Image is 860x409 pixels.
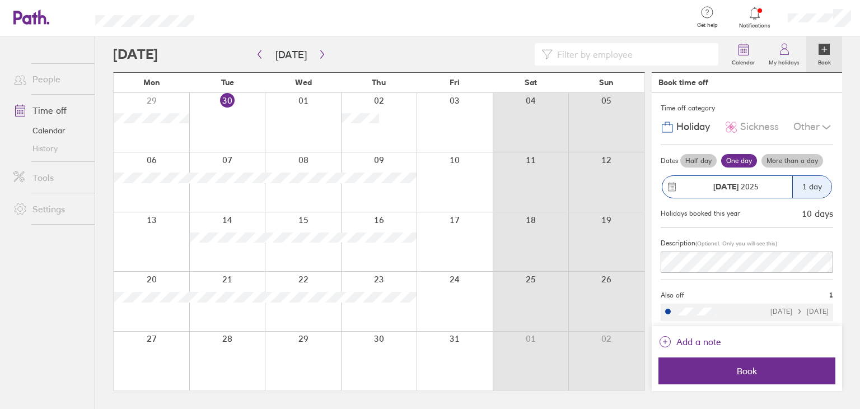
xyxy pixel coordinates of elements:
[4,198,95,220] a: Settings
[721,154,757,168] label: One day
[737,6,773,29] a: Notifications
[695,240,777,247] span: (Optional. Only you will see this)
[661,100,833,117] div: Time off category
[792,176,831,198] div: 1 day
[761,154,823,168] label: More than a day
[4,166,95,189] a: Tools
[450,78,460,87] span: Fri
[762,56,806,66] label: My holidays
[666,366,828,376] span: Book
[793,117,833,138] div: Other
[740,121,779,133] span: Sickness
[658,78,708,87] div: Book time off
[4,122,95,140] a: Calendar
[658,357,835,384] button: Book
[676,333,721,351] span: Add a note
[762,36,806,72] a: My holidays
[689,22,726,29] span: Get help
[295,78,312,87] span: Wed
[4,68,95,90] a: People
[661,210,740,217] div: Holidays booked this year
[599,78,614,87] span: Sun
[737,22,773,29] span: Notifications
[372,78,386,87] span: Thu
[661,291,684,299] span: Also off
[725,56,762,66] label: Calendar
[811,56,838,66] label: Book
[680,154,717,168] label: Half day
[802,208,833,219] div: 10 days
[661,239,695,247] span: Description
[661,170,833,204] button: [DATE] 20251 day
[525,78,537,87] span: Sat
[676,121,710,133] span: Holiday
[806,36,842,72] a: Book
[4,140,95,157] a: History
[267,45,316,64] button: [DATE]
[221,78,234,87] span: Tue
[661,157,678,165] span: Dates
[553,44,712,65] input: Filter by employee
[770,308,829,315] div: [DATE] [DATE]
[4,99,95,122] a: Time off
[143,78,160,87] span: Mon
[829,291,833,299] span: 1
[658,333,721,351] button: Add a note
[725,36,762,72] a: Calendar
[713,182,759,191] span: 2025
[713,182,739,192] strong: [DATE]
